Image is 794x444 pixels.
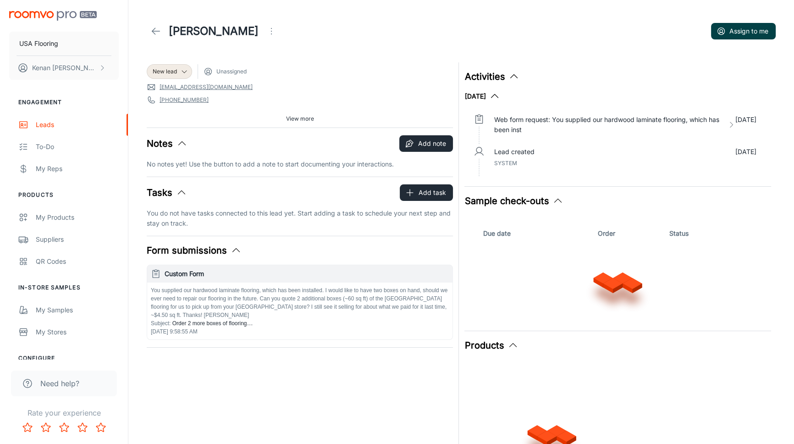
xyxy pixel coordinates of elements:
div: Leads [36,120,119,130]
button: Form submissions [147,244,242,257]
p: You supplied our hardwood laminate flooring, which has been installed. I would like to have two b... [151,286,449,319]
button: Rate 2 star [37,418,55,437]
button: Assign to me [711,23,776,39]
button: [DATE] [464,91,500,102]
img: Roomvo PRO Beta [9,11,97,21]
div: My Stores [36,327,119,337]
p: Rate your experience [7,407,121,418]
span: Unassigned [216,67,247,76]
button: Rate 1 star [18,418,37,437]
div: New lead [147,64,192,79]
span: New lead [153,67,177,76]
h6: Custom Form [165,269,449,279]
span: Need help? [40,378,79,389]
button: USA Flooring [9,32,119,55]
p: You do not have tasks connected to this lead yet. Start adding a task to schedule your next step ... [147,208,453,228]
button: Rate 5 star [92,418,110,437]
p: Kenan [PERSON_NAME] [32,63,97,73]
span: [DATE] 9:58:55 AM [151,328,198,335]
div: To-do [36,142,119,152]
button: Notes [147,137,187,150]
p: [DATE] [735,115,756,135]
button: Products [464,339,518,352]
button: Add note [399,135,453,152]
span: Subject : [151,320,171,327]
p: Lead created [494,147,534,157]
p: [DATE] [735,147,756,157]
div: My Reps [36,164,119,174]
p: Web form request: You supplied our hardwood laminate flooring, which has been inst [494,115,723,135]
p: No notes yet! Use the button to add a note to start documenting your interactions. [147,159,453,169]
button: View more [282,112,318,126]
span: View more [286,115,314,123]
button: Tasks [147,186,187,200]
button: Add task [400,184,453,201]
button: Rate 4 star [73,418,92,437]
button: Kenan [PERSON_NAME] [9,56,119,80]
button: Activities [464,70,519,83]
button: Sample check-outs [464,194,563,208]
div: Suppliers [36,234,119,244]
th: Order [594,222,666,244]
button: Open menu [262,22,281,40]
p: USA Flooring [19,39,58,49]
button: Custom FormYou supplied our hardwood laminate flooring, which has been installed. I would like to... [147,265,452,339]
th: Due date [472,222,594,244]
button: Rate 3 star [55,418,73,437]
span: Order 2 more boxes of flooring [171,320,247,327]
th: Status [666,222,764,244]
div: My Products [36,212,119,222]
span: System [494,160,517,166]
a: [PHONE_NUMBER] [160,96,209,104]
div: QR Codes [36,256,119,266]
div: My Samples [36,305,119,315]
a: [EMAIL_ADDRESS][DOMAIN_NAME] [160,83,253,91]
h1: [PERSON_NAME] [169,23,259,39]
